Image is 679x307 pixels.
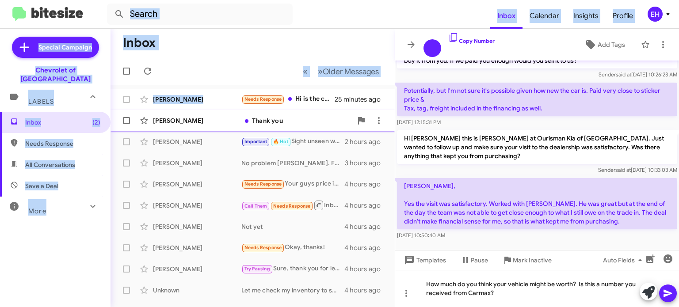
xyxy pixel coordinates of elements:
a: Inbox [490,3,523,29]
div: Okay, thanks! [241,243,344,253]
div: 4 hours ago [344,201,388,210]
div: Unknown [153,286,241,295]
button: Add Tags [572,37,637,53]
span: 🔥 Hot [273,139,288,144]
button: Auto Fields [596,252,652,268]
p: Hi [PERSON_NAME] this is [PERSON_NAME] at Ourisman Kia of [GEOGRAPHIC_DATA]. Just wanted to follo... [397,130,677,164]
span: [DATE] 12:15:31 PM [397,119,441,125]
div: [PERSON_NAME] [153,116,241,125]
span: Inbox [25,118,100,127]
div: [PERSON_NAME] [153,95,241,104]
span: Older Messages [323,67,379,76]
div: 4 hours ago [344,180,388,189]
a: Insights [566,3,606,29]
a: Copy Number [448,38,495,44]
span: [DATE] 10:50:40 AM [397,232,445,239]
span: Pause [471,252,488,268]
span: Sender [DATE] 10:26:23 AM [599,71,677,78]
span: Templates [402,252,446,268]
span: (2) [92,118,100,127]
span: Needs Response [244,96,282,102]
span: Labels [28,98,54,106]
p: Potentially, but I'm not sure it's possible given how new the car is. Paid very close to sticker ... [397,83,677,116]
button: Pause [453,252,495,268]
span: Needs Response [273,203,311,209]
div: Not yet [241,222,344,231]
span: said at [616,71,631,78]
div: [PERSON_NAME] [153,137,241,146]
span: Special Campaign [38,43,92,52]
span: Try Pausing [244,266,270,272]
button: Next [313,62,384,80]
a: Profile [606,3,640,29]
span: said at [615,167,631,173]
div: Your guys price is too high [241,179,344,189]
div: Sight unseen we're at 14,800 [241,136,345,147]
div: Sure, thank you for lettiing me know [241,264,344,274]
p: [PERSON_NAME], Yes the visit was satisfactory. Worked with [PERSON_NAME]. He was great but at the... [397,178,677,229]
div: [PERSON_NAME] [153,159,241,167]
div: 4 hours ago [344,265,388,273]
span: Important [244,139,267,144]
span: Auto Fields [603,252,645,268]
button: Templates [395,252,453,268]
span: Needs Response [244,245,282,250]
div: Inbound Call [241,200,344,211]
nav: Page navigation example [298,62,384,80]
span: » [318,66,323,77]
div: 25 minutes ago [335,95,388,104]
a: Special Campaign [12,37,99,58]
input: Search [107,4,293,25]
h1: Inbox [123,36,156,50]
span: « [303,66,308,77]
span: Needs Response [244,181,282,187]
div: [PERSON_NAME] [153,201,241,210]
span: Call Them [244,203,267,209]
div: [PERSON_NAME] [153,265,241,273]
div: 4 hours ago [344,286,388,295]
span: Mark Inactive [513,252,552,268]
div: 3 hours ago [345,159,388,167]
button: Previous [298,62,313,80]
div: EH [648,7,663,22]
button: Mark Inactive [495,252,559,268]
div: Thank you [241,116,352,125]
div: 4 hours ago [344,222,388,231]
div: No problem [PERSON_NAME]. Feel free to reach out when you're ready [241,159,345,167]
div: Let me check my inventory to see what we have available [241,286,344,295]
span: Sender [DATE] 10:33:03 AM [598,167,677,173]
span: Add Tags [598,37,625,53]
div: 4 hours ago [344,243,388,252]
div: [PERSON_NAME] [153,222,241,231]
span: All Conversations [25,160,75,169]
span: Needs Response [25,139,100,148]
span: More [28,207,46,215]
button: EH [640,7,669,22]
a: Calendar [523,3,566,29]
span: Save a Deal [25,182,58,190]
div: [PERSON_NAME] [153,243,241,252]
div: [PERSON_NAME] [153,180,241,189]
div: How much do you think your vehicle might be worth? Is this a number you received from Carmax? [395,270,679,307]
div: Hi is the car there yet ? [241,94,335,104]
div: 2 hours ago [345,137,388,146]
